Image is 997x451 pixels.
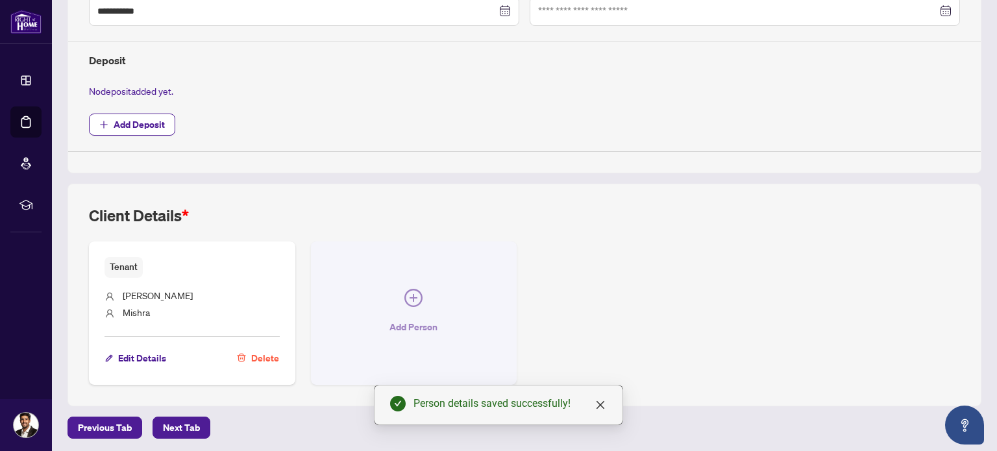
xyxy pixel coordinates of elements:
span: Delete [251,348,279,369]
div: Person details saved successfully! [413,396,607,411]
span: check-circle [390,396,406,411]
button: Next Tab [153,417,210,439]
span: [PERSON_NAME] [123,289,193,301]
span: Add Deposit [114,114,165,135]
h2: Client Details [89,205,189,226]
button: Previous Tab [68,417,142,439]
button: Open asap [945,406,984,445]
span: Previous Tab [78,417,132,438]
span: Next Tab [163,417,200,438]
button: Delete [236,347,280,369]
span: Edit Details [118,348,166,369]
span: Mishra [123,306,150,318]
img: Profile Icon [14,413,38,437]
h4: Deposit [89,53,960,68]
span: close [595,400,606,410]
span: Tenant [105,257,143,277]
a: Close [593,398,608,412]
button: Add Person [311,241,517,384]
span: Add Person [389,317,437,337]
img: logo [10,10,42,34]
button: Edit Details [105,347,167,369]
span: plus [99,120,108,129]
span: plus-circle [404,289,423,307]
button: Add Deposit [89,114,175,136]
span: No deposit added yet. [89,85,173,97]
